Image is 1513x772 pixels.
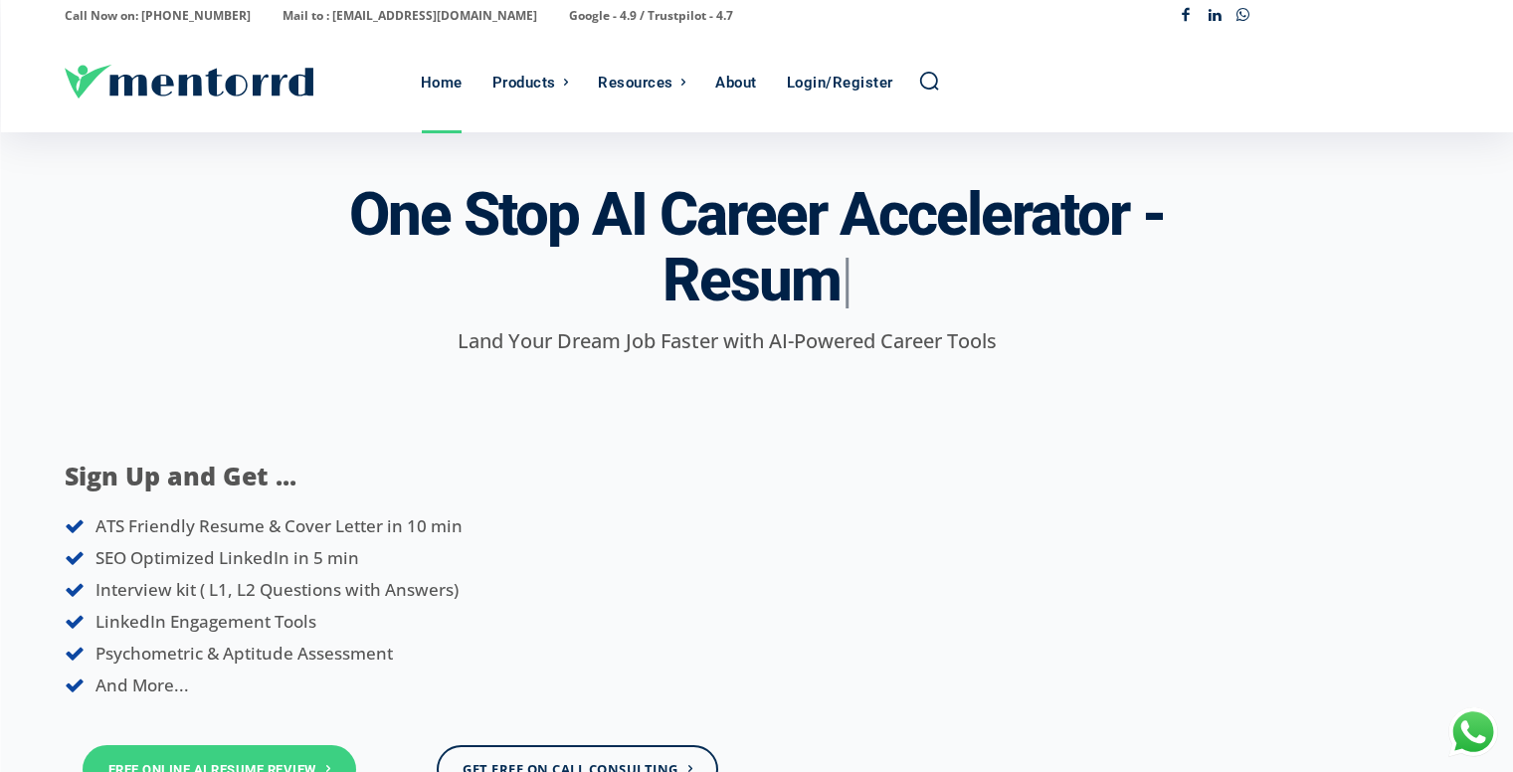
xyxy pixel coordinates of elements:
[569,2,733,30] p: Google - 4.9 / Trustpilot - 4.7
[349,182,1165,313] h3: One Stop AI Career Accelerator -
[1201,2,1229,31] a: Linkedin
[95,514,463,537] span: ATS Friendly Resume & Cover Letter in 10 min
[1448,707,1498,757] div: Chat with Us
[787,33,893,132] div: Login/Register
[482,33,579,132] a: Products
[421,33,463,132] div: Home
[65,326,1390,356] p: Land Your Dream Job Faster with AI-Powered Career Tools
[95,610,316,633] span: LinkedIn Engagement Tools
[65,458,673,495] p: Sign Up and Get ...
[283,2,537,30] p: Mail to : [EMAIL_ADDRESS][DOMAIN_NAME]
[715,33,757,132] div: About
[841,245,851,315] span: |
[65,65,411,98] a: Logo
[492,33,556,132] div: Products
[1172,2,1201,31] a: Facebook
[95,546,359,569] span: SEO Optimized LinkedIn in 5 min
[705,33,767,132] a: About
[65,2,251,30] p: Call Now on: [PHONE_NUMBER]
[588,33,695,132] a: Resources
[1229,2,1257,31] a: Whatsapp
[95,674,189,696] span: And More...
[95,578,459,601] span: Interview kit ( L1, L2 Questions with Answers)
[598,33,673,132] div: Resources
[777,33,903,132] a: Login/Register
[662,245,841,315] span: Resum
[95,642,393,665] span: Psychometric & Aptitude Assessment
[411,33,473,132] a: Home
[918,70,940,92] a: Search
